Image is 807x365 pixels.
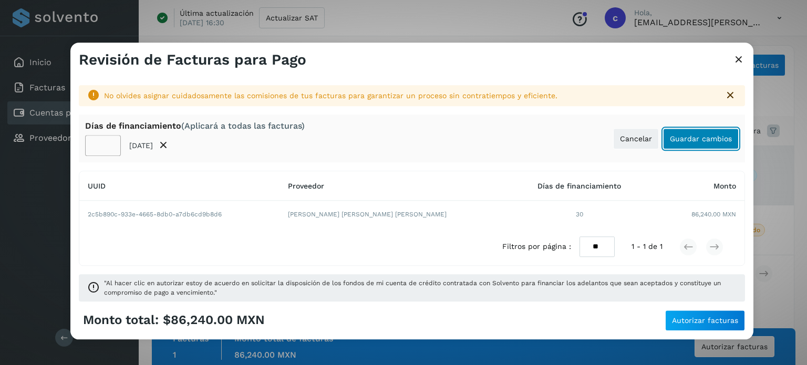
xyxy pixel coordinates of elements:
[513,201,646,228] td: 30
[83,313,159,328] span: Monto total:
[79,201,280,228] td: 2c5b890c-933e-4665-8db0-a7db6cd9b8d6
[713,182,736,190] span: Monto
[670,135,732,142] span: Guardar cambios
[537,182,621,190] span: Días de financiamiento
[632,241,663,252] span: 1 - 1 de 1
[691,210,736,220] span: 86,240.00 MXN
[163,313,265,328] span: $86,240.00 MXN
[672,317,738,324] span: Autorizar facturas
[288,182,324,190] span: Proveedor
[85,121,305,131] div: Días de financiamiento
[104,278,737,297] span: "Al hacer clic en autorizar estoy de acuerdo en solicitar la disposición de los fondos de mi cuen...
[613,128,659,149] button: Cancelar
[104,90,716,101] div: No olvides asignar cuidadosamente las comisiones de tus facturas para garantizar un proceso sin c...
[280,201,513,228] td: [PERSON_NAME] [PERSON_NAME] [PERSON_NAME]
[88,182,106,190] span: UUID
[663,128,739,149] button: Guardar cambios
[129,141,153,150] p: [DATE]
[620,135,652,142] span: Cancelar
[502,241,571,252] span: Filtros por página :
[79,51,306,69] h3: Revisión de Facturas para Pago
[665,310,745,331] button: Autorizar facturas
[181,121,305,131] span: (Aplicará a todas las facturas)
